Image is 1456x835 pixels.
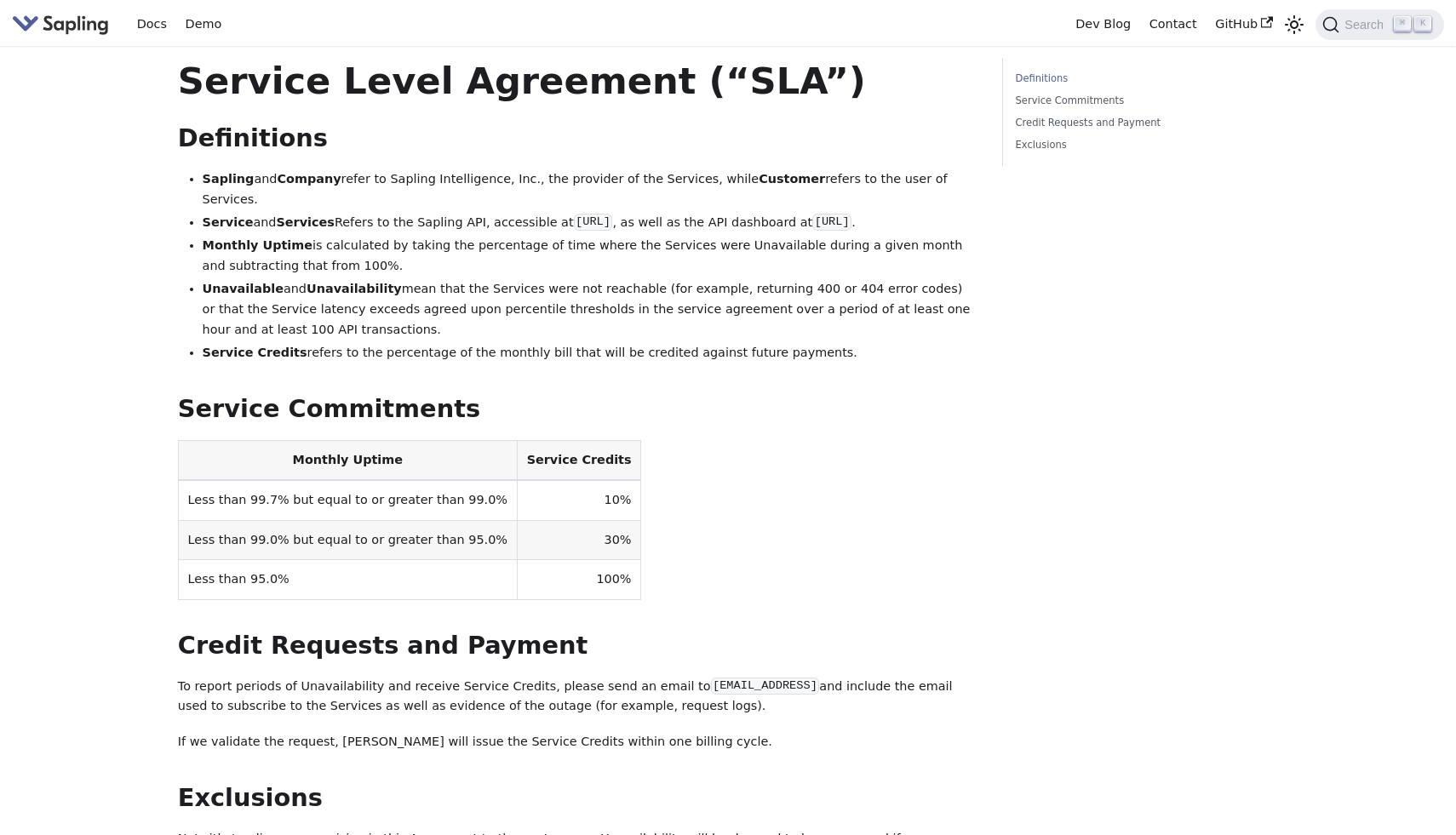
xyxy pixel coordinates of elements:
strong: Services [277,215,335,229]
td: Less than 95.0% [178,560,517,599]
strong: Service Credits [203,346,307,359]
strong: Unavailability [307,282,402,295]
th: Monthly Uptime [178,441,517,481]
img: Sapling.ai [12,12,109,37]
h2: Definitions [178,123,978,154]
strong: Customer [759,172,825,186]
a: Contact [1140,11,1207,37]
td: Less than 99.7% but equal to or greater than 99.0% [178,480,517,520]
strong: Service [203,215,254,229]
li: and Refers to the Sapling API, accessible at , as well as the API dashboard at . [203,213,978,233]
a: Docs [128,11,176,37]
a: Demo [176,11,231,37]
strong: Sapling [203,172,255,186]
strong: Unavailable [203,282,284,295]
code: [EMAIL_ADDRESS] [711,678,820,695]
strong: Company [277,172,341,186]
li: and refer to Sapling Intelligence, Inc., the provider of the Services, while refers to the user o... [203,169,978,210]
td: Less than 99.0% but equal to or greater than 95.0% [178,520,517,559]
button: Search (Command+K) [1316,9,1443,40]
th: Service Credits [517,441,641,481]
h2: Exclusions [178,783,978,814]
td: 30% [517,520,641,559]
a: Definitions [1016,71,1247,87]
li: and mean that the Services were not reachable (for example, returning 400 or 404 error codes) or ... [203,279,978,340]
h2: Credit Requests and Payment [178,631,978,661]
kbd: K [1414,16,1431,31]
code: [URL] [574,214,613,231]
kbd: ⌘ [1394,16,1411,31]
li: refers to the percentage of the monthly bill that will be credited against future payments. [203,343,978,363]
li: is calculated by taking the percentage of time where the Services were Unavailable during a given... [203,236,978,277]
h2: Service Commitments [178,394,978,425]
a: Service Commitments [1016,93,1247,109]
a: Credit Requests and Payment [1016,115,1247,131]
h1: Service Level Agreement (“SLA”) [178,58,978,104]
span: Search [1339,18,1394,31]
td: 10% [517,480,641,520]
a: GitHub [1206,11,1281,37]
td: 100% [517,560,641,599]
strong: Monthly Uptime [203,238,312,252]
a: Sapling.ai [12,12,115,37]
p: If we validate the request, [PERSON_NAME] will issue the Service Credits within one billing cycle. [178,732,978,752]
p: To report periods of Unavailability and receive Service Credits, please send an email to and incl... [178,677,978,718]
a: Dev Blog [1066,11,1139,37]
a: Exclusions [1016,137,1247,153]
button: Switch between dark and light mode (currently light mode) [1282,12,1307,37]
code: [URL] [812,214,851,231]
